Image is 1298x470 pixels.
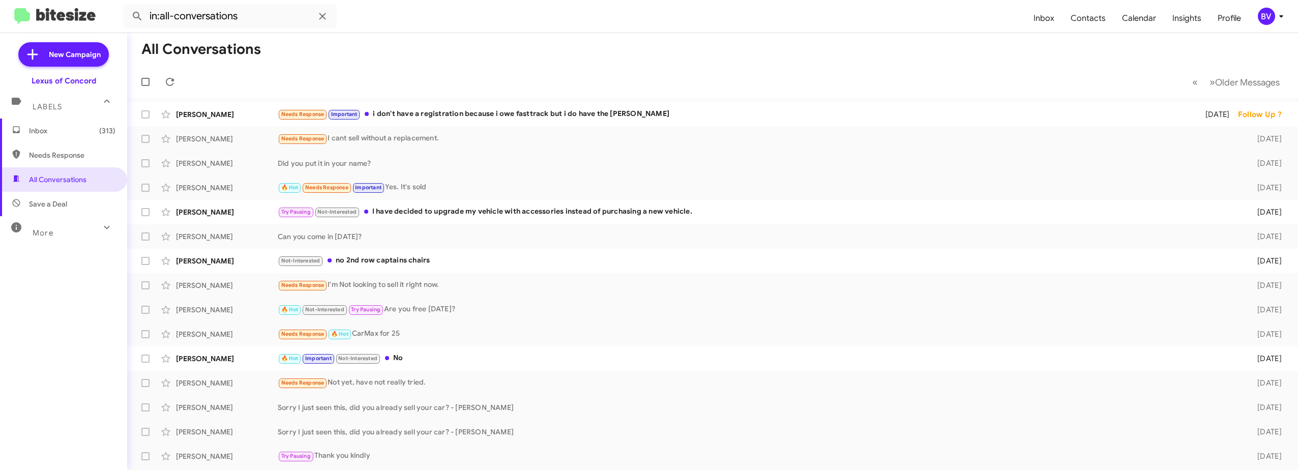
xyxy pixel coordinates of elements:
h1: All Conversations [141,41,261,57]
div: Yes. It's sold [278,182,1238,193]
div: [DATE] [1238,183,1290,193]
span: Needs Response [281,111,324,118]
div: [DATE] [1238,280,1290,290]
div: i don't have a registration because i owe fasttrack but i do have the [PERSON_NAME] [278,108,1188,120]
div: [DATE] [1238,305,1290,315]
span: Try Pausing [351,306,380,313]
span: 🔥 Hot [331,331,348,337]
div: [DATE] [1238,402,1290,413]
div: [DATE] [1238,329,1290,339]
a: Profile [1209,4,1249,33]
div: Not yet, have not really tried. [278,377,1238,389]
div: CarMax for 25 [278,328,1238,340]
span: Not-Interested [338,355,377,362]
a: Insights [1164,4,1209,33]
div: Thank you kindly [278,450,1238,462]
div: BV [1258,8,1275,25]
a: Calendar [1114,4,1164,33]
span: Needs Response [305,184,348,191]
div: [DATE] [1238,158,1290,168]
a: Contacts [1063,4,1114,33]
a: New Campaign [18,42,109,67]
span: Important [305,355,332,362]
div: I cant sell without a replacement. [278,133,1238,144]
span: Important [355,184,381,191]
div: [DATE] [1238,451,1290,461]
span: Important [331,111,358,118]
span: Not-Interested [317,209,357,215]
div: I'm Not looking to sell it right now. [278,279,1238,291]
button: BV [1249,8,1287,25]
span: Needs Response [281,135,324,142]
span: Older Messages [1215,77,1280,88]
span: Try Pausing [281,209,311,215]
span: Not-Interested [281,257,320,264]
span: Needs Response [281,282,324,288]
div: [DATE] [1238,207,1290,217]
div: no 2nd row captains chairs [278,255,1238,267]
button: Previous [1186,72,1204,93]
input: Search [123,4,337,28]
span: Needs Response [281,331,324,337]
a: Inbox [1025,4,1063,33]
span: 🔥 Hot [281,306,299,313]
div: [DATE] [1238,427,1290,437]
div: Can you come in [DATE]? [278,231,1238,242]
div: Are you free [DATE]? [278,304,1238,315]
div: Sorry I just seen this, did you already sell your car? - [PERSON_NAME] [278,427,1238,437]
span: 🔥 Hot [281,355,299,362]
div: [DATE] [1238,256,1290,266]
nav: Page navigation example [1187,72,1286,93]
div: [DATE] [1238,231,1290,242]
span: 🔥 Hot [281,184,299,191]
div: Follow Up ? [1238,109,1290,120]
span: Try Pausing [281,453,311,459]
div: [DATE] [1188,109,1238,120]
div: [DATE] [1238,354,1290,364]
span: New Campaign [49,49,101,60]
span: « [1192,76,1198,89]
span: » [1209,76,1215,89]
div: [DATE] [1238,134,1290,144]
div: No [278,352,1238,364]
div: Did you put it in your name? [278,158,1238,168]
span: Needs Response [281,379,324,386]
div: [DATE] [1238,378,1290,388]
div: I have decided to upgrade my vehicle with accessories instead of purchasing a new vehicle. [278,206,1238,218]
button: Next [1203,72,1286,93]
div: Sorry I just seen this, did you already sell your car? - [PERSON_NAME] [278,402,1238,413]
span: Not-Interested [305,306,344,313]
